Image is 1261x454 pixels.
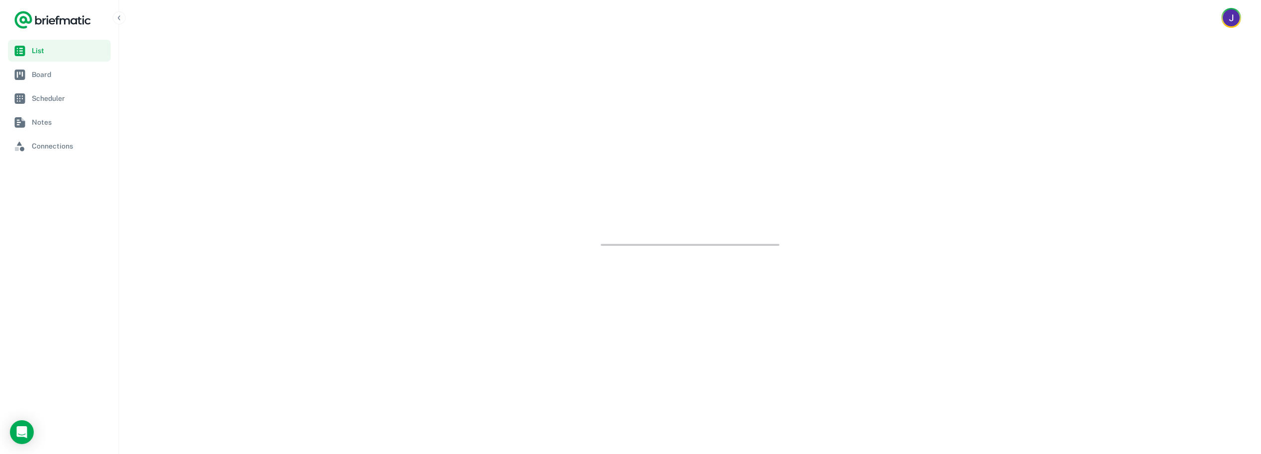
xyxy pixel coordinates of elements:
[32,93,107,104] span: Scheduler
[8,40,111,62] a: List
[32,117,107,128] span: Notes
[8,87,111,109] a: Scheduler
[32,141,107,151] span: Connections
[1221,8,1241,28] button: Account button
[1223,9,1240,26] img: Jermaine Villa
[8,111,111,133] a: Notes
[32,45,107,56] span: List
[8,64,111,85] a: Board
[14,10,91,30] a: Logo
[32,69,107,80] span: Board
[10,420,34,444] div: Load Chat
[8,135,111,157] a: Connections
